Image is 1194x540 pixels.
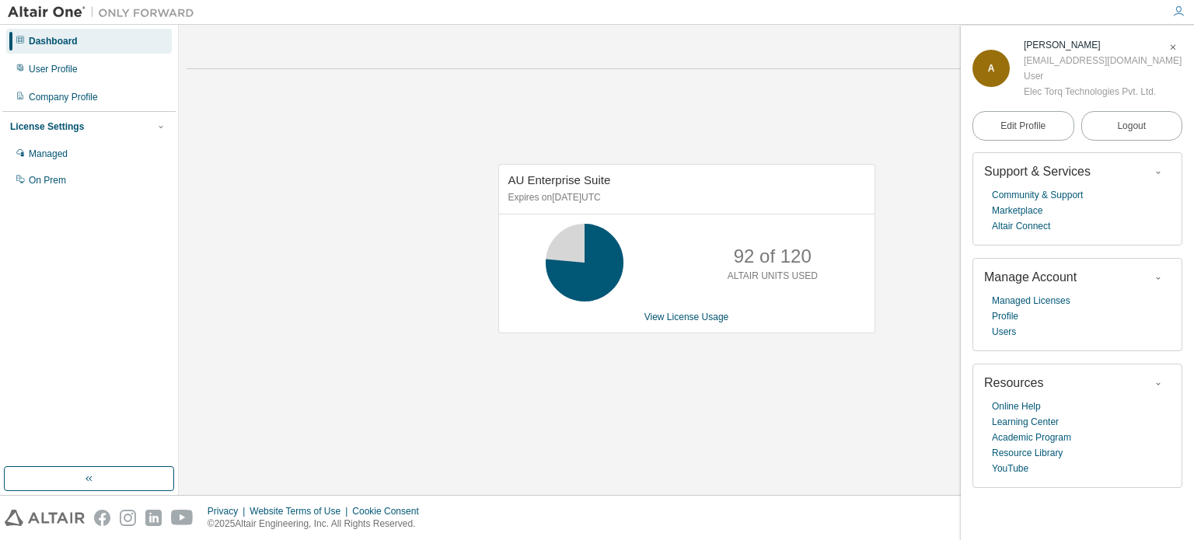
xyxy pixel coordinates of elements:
div: User [1024,68,1182,84]
a: Academic Program [992,430,1071,445]
a: YouTube [992,461,1028,476]
div: [EMAIL_ADDRESS][DOMAIN_NAME] [1024,53,1182,68]
div: Privacy [208,505,250,517]
img: altair_logo.svg [5,510,85,526]
a: Online Help [992,399,1041,414]
a: Community & Support [992,187,1083,203]
div: License Settings [10,120,84,133]
span: Resources [984,376,1043,389]
img: facebook.svg [94,510,110,526]
img: linkedin.svg [145,510,162,526]
img: youtube.svg [171,510,194,526]
div: Company Profile [29,91,98,103]
span: Support & Services [984,165,1091,178]
p: © 2025 Altair Engineering, Inc. All Rights Reserved. [208,517,428,531]
a: Profile [992,308,1018,324]
div: Managed [29,148,68,160]
a: Users [992,324,1016,340]
img: instagram.svg [120,510,136,526]
div: Cookie Consent [352,505,428,517]
p: Expires on [DATE] UTC [508,191,861,204]
a: Altair Connect [992,218,1050,234]
div: Website Terms of Use [250,505,352,517]
div: Elec Torq Technologies Pvt. Ltd. [1024,84,1182,99]
span: AU Enterprise Suite [508,173,611,186]
button: Logout [1081,111,1183,141]
a: Edit Profile [972,111,1074,141]
img: Altair One [8,5,202,20]
a: Learning Center [992,414,1059,430]
a: View License Usage [644,312,729,322]
p: 92 of 120 [734,243,812,270]
div: Ankit Kumar [1024,37,1182,53]
div: Dashboard [29,35,78,47]
a: Resource Library [992,445,1063,461]
span: A [988,63,995,74]
a: Marketplace [992,203,1042,218]
a: Managed Licenses [992,293,1070,308]
span: Edit Profile [1000,120,1046,132]
span: Manage Account [984,270,1077,284]
div: User Profile [29,63,78,75]
div: On Prem [29,174,66,186]
span: Logout [1117,118,1146,134]
p: ALTAIR UNITS USED [728,270,818,283]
